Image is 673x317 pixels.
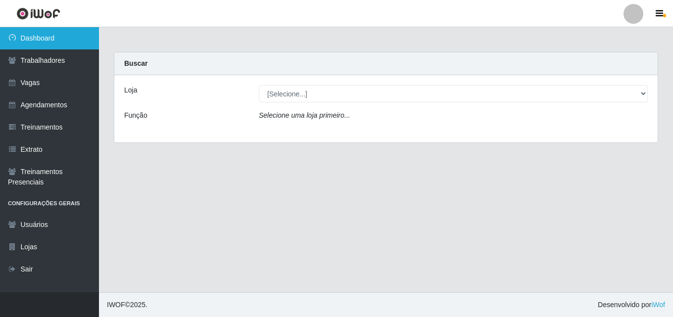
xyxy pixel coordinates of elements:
span: © 2025 . [107,300,147,310]
i: Selecione uma loja primeiro... [259,111,350,119]
img: CoreUI Logo [16,7,60,20]
span: IWOF [107,301,125,309]
span: Desenvolvido por [598,300,665,310]
a: iWof [651,301,665,309]
label: Função [124,110,147,121]
strong: Buscar [124,59,147,67]
label: Loja [124,85,137,95]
